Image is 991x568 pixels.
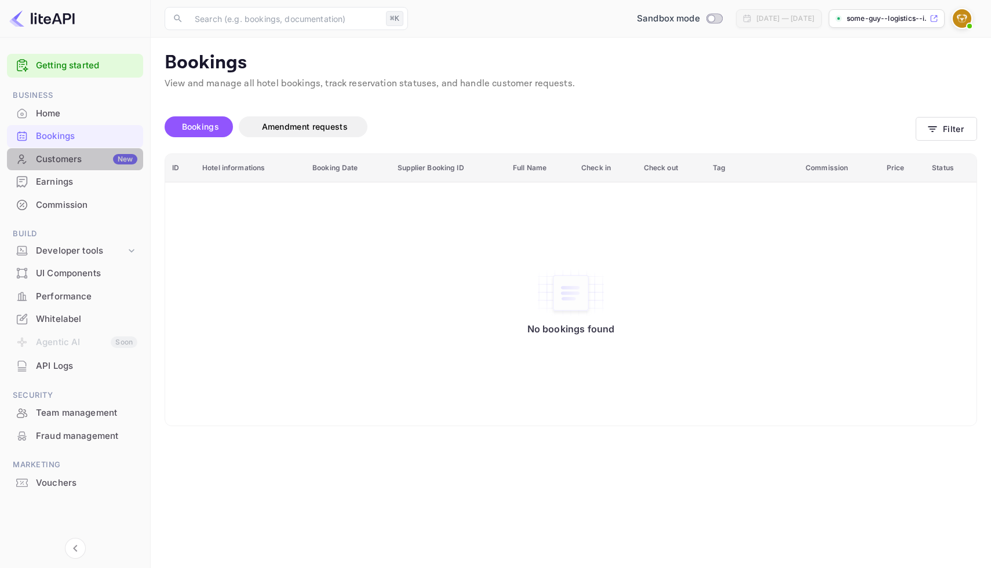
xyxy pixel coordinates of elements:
a: Performance [7,285,143,307]
div: Performance [36,290,137,303]
th: Full Name [506,154,574,182]
div: Commission [36,199,137,212]
div: Switch to Production mode [632,12,727,25]
img: Some Guy (Logistics) [953,9,971,28]
div: UI Components [36,267,137,280]
div: account-settings tabs [165,116,916,137]
a: Earnings [7,171,143,192]
p: No bookings found [527,323,615,335]
div: Customers [36,153,137,166]
p: View and manage all hotel bookings, track reservation statuses, and handle customer requests. [165,77,977,91]
th: Booking Date [305,154,391,182]
p: some-guy--logistics--i... [847,13,927,24]
img: LiteAPI logo [9,9,75,28]
button: Collapse navigation [65,538,86,559]
a: CustomersNew [7,148,143,170]
div: Home [7,102,143,125]
th: Supplier Booking ID [391,154,506,182]
div: Bookings [7,125,143,148]
div: [DATE] — [DATE] [756,13,814,24]
div: Earnings [36,175,137,189]
th: Hotel informations [195,154,305,182]
span: Business [7,89,143,102]
div: API Logs [36,360,137,373]
div: CustomersNew [7,148,143,171]
a: Whitelabel [7,308,143,329]
div: Team management [7,402,143,424]
span: Bookings [182,122,219,131]
th: ID [165,154,195,182]
a: Home [7,102,143,124]
div: Home [36,107,137,120]
div: UI Components [7,262,143,285]
div: Bookings [36,130,137,143]
p: Bookings [165,52,977,75]
a: Team management [7,402,143,423]
div: Vouchers [7,472,143,494]
th: Status [925,154,977,182]
div: API Logs [7,355,143,378]
div: Developer tools [36,244,126,258]
div: Whitelabel [7,308,143,331]
a: UI Components [7,262,143,284]
div: New [113,154,137,164]
div: Developer tools [7,241,143,261]
a: API Logs [7,355,143,376]
div: Getting started [7,54,143,78]
span: Marketing [7,459,143,471]
div: Earnings [7,171,143,193]
th: Tag [706,154,799,182]
div: Whitelabel [36,313,137,326]
a: Vouchers [7,472,143,493]
span: Build [7,228,143,240]
div: Fraud management [36,430,137,443]
a: Bookings [7,125,143,146]
img: No bookings found [536,269,606,317]
a: Getting started [36,59,137,72]
div: Vouchers [36,477,137,490]
a: Fraud management [7,425,143,446]
span: Sandbox mode [637,12,700,25]
div: Performance [7,285,143,308]
div: Fraud management [7,425,143,448]
span: Amendment requests [262,122,348,131]
th: Check in [574,154,637,182]
table: booking table [165,154,977,426]
span: Security [7,389,143,402]
th: Price [880,154,925,182]
th: Commission [799,154,880,182]
div: Team management [36,406,137,420]
input: Search (e.g. bookings, documentation) [188,7,381,30]
th: Check out [637,154,706,182]
a: Commission [7,194,143,215]
button: Filter [916,117,977,141]
div: Commission [7,194,143,217]
div: ⌘K [386,11,403,26]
